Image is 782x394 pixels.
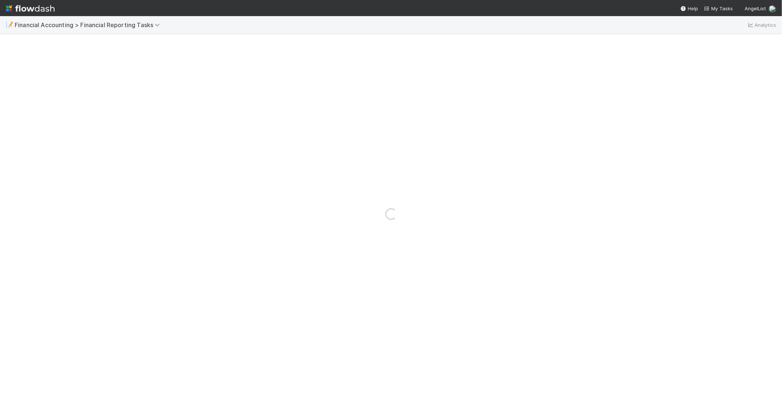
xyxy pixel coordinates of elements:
[747,21,776,29] a: Analytics
[704,5,733,11] span: My Tasks
[15,21,164,29] span: Financial Accounting > Financial Reporting Tasks
[704,5,733,12] a: My Tasks
[6,22,13,28] span: 📝
[769,5,776,12] img: avatar_218ae7b5-dcd5-4ccc-b5d5-7cc00ae2934f.png
[6,2,55,15] img: logo-inverted-e16ddd16eac7371096b0.svg
[680,5,698,12] div: Help
[745,5,766,11] span: AngelList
